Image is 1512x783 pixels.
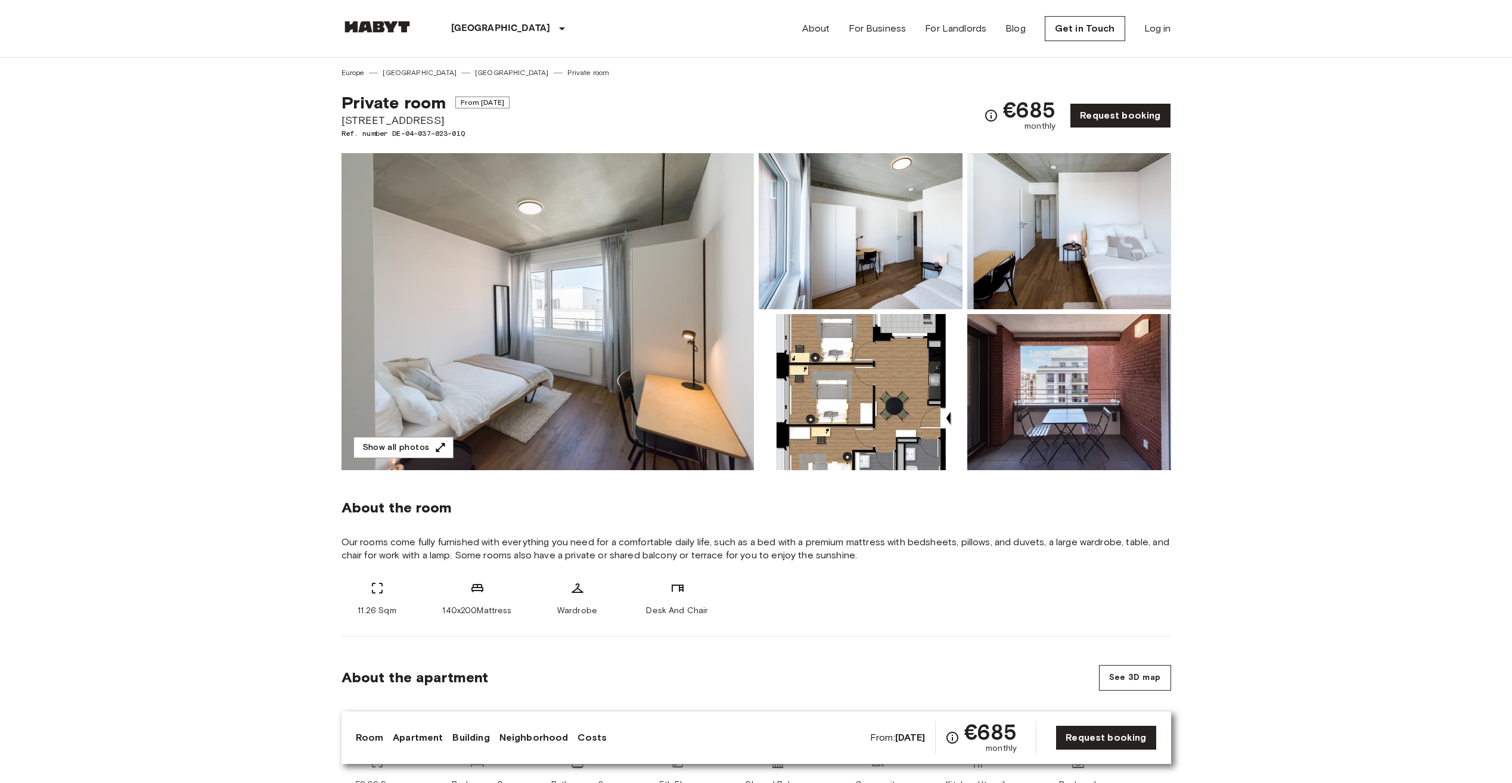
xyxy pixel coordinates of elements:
[1024,120,1055,132] span: monthly
[870,731,926,744] span: From:
[759,153,963,309] img: Picture of unit DE-04-037-023-01Q
[341,153,754,470] img: Marketing picture of unit DE-04-037-023-01Q
[341,710,1171,736] span: Each flat has a fully equipped modern kitchen that has everything from pans to a coffee machine, ...
[341,113,510,128] span: [STREET_ADDRESS]
[452,731,489,745] a: Building
[1005,21,1026,36] a: Blog
[353,437,454,459] button: Show all photos
[849,21,906,36] a: For Business
[1099,665,1171,691] button: See 3D map
[341,21,413,33] img: Habyt
[1055,725,1156,750] a: Request booking
[759,314,963,470] img: Picture of unit DE-04-037-023-01Q
[578,731,607,745] a: Costs
[1003,99,1056,120] span: €685
[646,605,708,617] span: Desk And Chair
[341,92,446,113] span: Private room
[341,499,1171,517] span: About the room
[1045,16,1125,41] a: Get in Touch
[925,21,986,36] a: For Landlords
[945,731,960,745] svg: Check cost overview for full price breakdown. Please note that discounts apply to new joiners onl...
[567,67,610,78] a: Private room
[802,21,830,36] a: About
[475,67,549,78] a: [GEOGRAPHIC_DATA]
[455,97,510,108] span: From [DATE]
[393,731,443,745] a: Apartment
[967,153,1171,309] img: Picture of unit DE-04-037-023-01Q
[356,731,384,745] a: Room
[442,605,511,617] span: 140x200Mattress
[964,721,1017,742] span: €685
[967,314,1171,470] img: Picture of unit DE-04-037-023-01Q
[383,67,457,78] a: [GEOGRAPHIC_DATA]
[895,732,926,743] b: [DATE]
[341,536,1171,562] span: Our rooms come fully furnished with everything you need for a comfortable daily life, such as a b...
[451,21,551,36] p: [GEOGRAPHIC_DATA]
[557,605,597,617] span: Wardrobe
[1144,21,1171,36] a: Log in
[1070,103,1171,128] a: Request booking
[986,742,1017,754] span: monthly
[341,67,365,78] a: Europe
[358,605,396,617] span: 11.26 Sqm
[341,128,510,139] span: Ref. number DE-04-037-023-01Q
[341,669,489,686] span: About the apartment
[984,108,998,123] svg: Check cost overview for full price breakdown. Please note that discounts apply to new joiners onl...
[499,731,569,745] a: Neighborhood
